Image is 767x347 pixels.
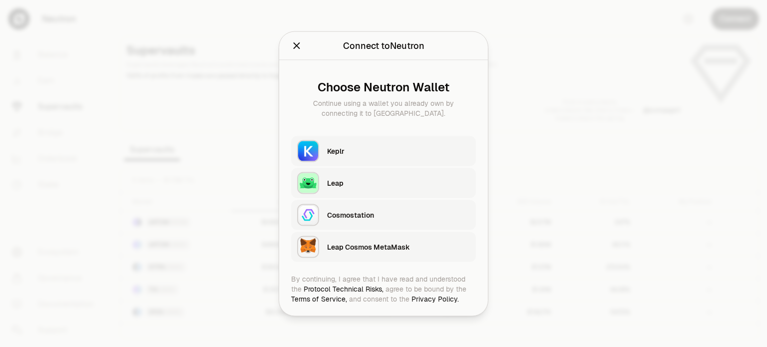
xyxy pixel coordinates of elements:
[411,294,459,303] a: Privacy Policy.
[304,284,383,293] a: Protocol Technical Risks,
[327,146,470,156] div: Keplr
[297,172,319,194] img: Leap
[291,232,476,262] button: Leap Cosmos MetaMaskLeap Cosmos MetaMask
[291,168,476,198] button: LeapLeap
[291,294,347,303] a: Terms of Service,
[291,38,302,52] button: Close
[291,200,476,230] button: CosmostationCosmostation
[327,178,470,188] div: Leap
[299,80,468,94] div: Choose Neutron Wallet
[297,236,319,258] img: Leap Cosmos MetaMask
[291,274,476,304] div: By continuing, I agree that I have read and understood the agree to be bound by the and consent t...
[327,242,470,252] div: Leap Cosmos MetaMask
[297,140,319,162] img: Keplr
[297,204,319,226] img: Cosmostation
[291,136,476,166] button: KeplrKeplr
[327,210,470,220] div: Cosmostation
[343,38,424,52] div: Connect to Neutron
[299,98,468,118] div: Continue using a wallet you already own by connecting it to [GEOGRAPHIC_DATA].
